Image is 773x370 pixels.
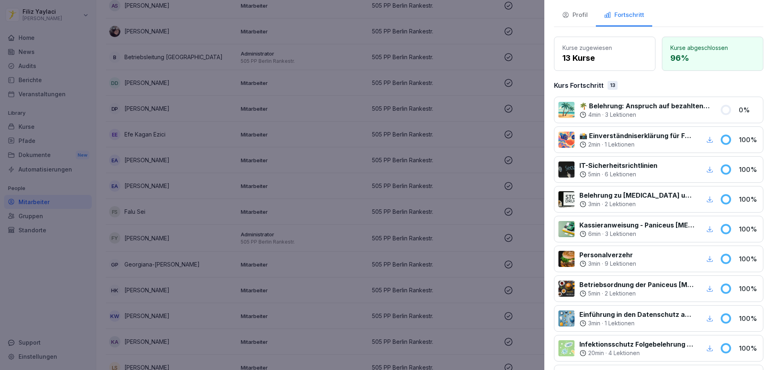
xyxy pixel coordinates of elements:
p: 2 Lektionen [605,200,636,208]
p: 100 % [739,284,759,294]
p: 100 % [739,165,759,174]
p: 100 % [739,135,759,145]
p: 0 % [739,105,759,115]
p: 100 % [739,194,759,204]
p: 3 Lektionen [605,230,636,238]
p: 13 Kurse [562,52,647,64]
div: · [579,230,695,238]
div: · [579,289,695,298]
div: · [579,170,657,178]
p: Kurse zugewiesen [562,43,647,52]
p: Einführung in den Datenschutz am Arbeitsplatz nach Art. 13 ff. DSGVO [579,310,695,319]
div: · [579,349,695,357]
p: 9 Lektionen [605,260,636,268]
p: 3 Lektionen [605,111,636,119]
div: · [579,111,710,119]
p: 2 Lektionen [605,289,636,298]
p: 3 min [588,200,600,208]
div: · [579,319,695,327]
p: 1 Lektionen [605,141,635,149]
p: 20 min [588,349,604,357]
p: Personalverzehr [579,250,636,260]
p: 2 min [588,141,600,149]
p: 📸 Einverständniserklärung für Foto- und Videonutzung [579,131,695,141]
p: Kurse abgeschlossen [670,43,755,52]
p: Kurs Fortschritt [554,81,604,90]
div: · [579,141,695,149]
p: Betriebsordnung der Paniceus [MEDICAL_DATA] Systemzentrale [579,280,695,289]
p: Belehrung zu [MEDICAL_DATA] und Betäubungsmitteln am Arbeitsplatz [579,190,695,200]
p: Infektionsschutz Folgebelehrung (nach §43 IfSG) [579,339,695,349]
div: · [579,260,636,268]
p: 5 min [588,289,600,298]
p: 4 min [588,111,601,119]
div: Profil [562,10,588,20]
p: 100 % [739,224,759,234]
p: 100 % [739,254,759,264]
div: · [579,200,695,208]
div: Fortschritt [604,10,644,20]
button: Fortschritt [596,5,652,27]
p: Kassieranweisung - Paniceus [MEDICAL_DATA] Systemzentrale GmbH [579,220,695,230]
p: 3 min [588,260,600,268]
p: 3 min [588,319,600,327]
p: 1 Lektionen [605,319,635,327]
p: IT-Sicherheitsrichtlinien [579,161,657,170]
p: 100 % [739,314,759,323]
button: Profil [554,5,596,27]
p: 5 min [588,170,600,178]
p: 🌴 Belehrung: Anspruch auf bezahlten Erholungsurlaub und [PERSON_NAME] [579,101,710,111]
p: 4 Lektionen [608,349,640,357]
p: 96 % [670,52,755,64]
p: 100 % [739,343,759,353]
p: 6 min [588,230,601,238]
div: 13 [608,81,618,90]
p: 6 Lektionen [605,170,636,178]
